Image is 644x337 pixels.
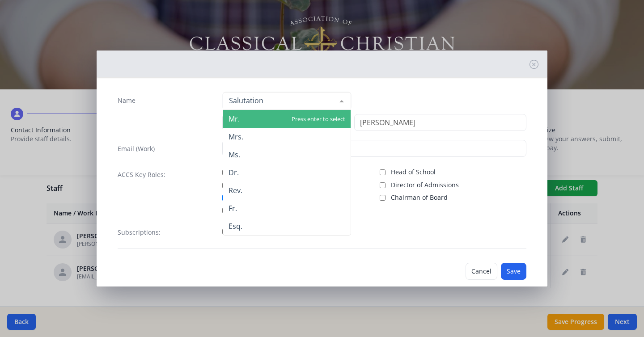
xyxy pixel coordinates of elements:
input: contact@site.com [222,140,527,157]
input: Public Contact [222,182,228,188]
input: Last Name [354,114,526,131]
label: Subscriptions: [118,228,161,237]
span: Dr. [229,168,239,177]
input: TCD Magazine [222,229,228,235]
input: Director of Admissions [380,182,386,188]
input: Head of School [380,169,386,175]
span: Ms. [229,150,240,160]
input: Board Member [222,195,228,201]
span: Esq. [229,221,242,231]
span: Mrs. [229,132,243,142]
input: ACCS Account Manager [222,169,228,175]
span: Director of Admissions [391,181,459,190]
input: Billing Contact [222,207,228,213]
input: Chairman of Board [380,195,386,201]
label: Email (Work) [118,144,155,153]
button: Cancel [466,263,497,280]
span: Head of School [391,168,436,177]
span: Mr. [229,114,240,124]
button: Save [501,263,526,280]
span: Fr. [229,203,237,213]
label: ACCS Key Roles: [118,170,165,179]
input: First Name [222,114,351,131]
span: Rev. [229,185,242,195]
span: Chairman of Board [391,193,448,202]
input: Salutation [227,96,333,105]
label: Name [118,96,136,105]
